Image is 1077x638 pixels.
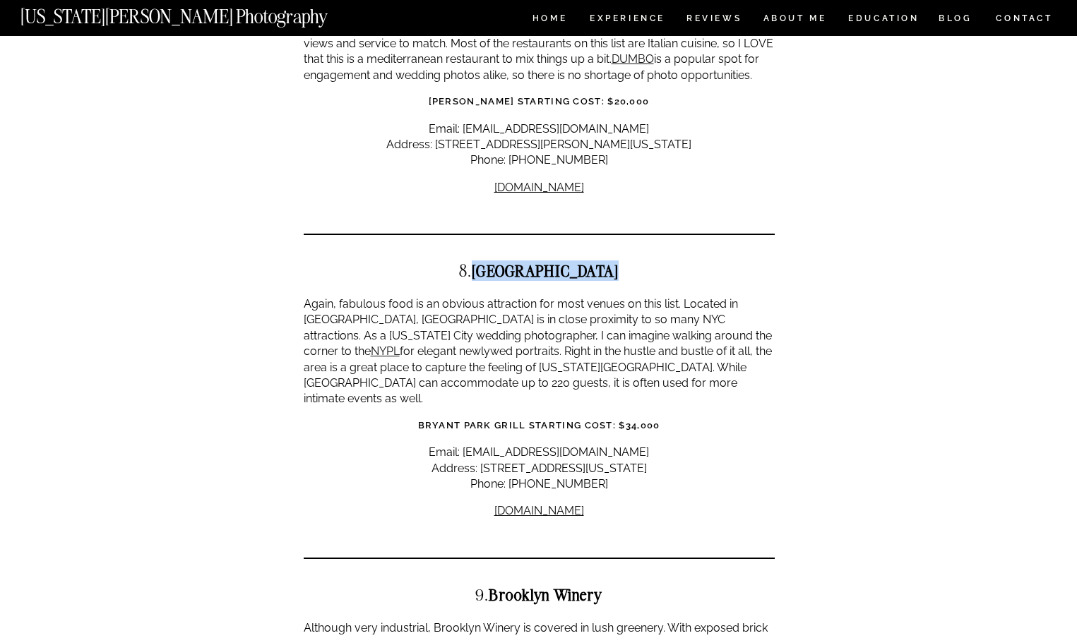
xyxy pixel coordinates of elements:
[304,445,775,492] p: Email: [EMAIL_ADDRESS][DOMAIN_NAME] Address: [STREET_ADDRESS][US_STATE] Phone: [PHONE_NUMBER]
[304,20,775,83] p: In the heart of DUMBO, [GEOGRAPHIC_DATA] is an intimate wedding venue with incredible views and s...
[418,420,660,431] strong: Bryant Park Grill Starting Cost: $34,000
[304,586,775,603] h2: 9.
[20,7,375,19] a: [US_STATE][PERSON_NAME] Photography
[429,96,650,107] strong: [PERSON_NAME] Starting Cost: $20,000
[939,14,972,26] a: BLOG
[494,504,584,517] a: [DOMAIN_NAME]
[590,14,664,26] a: Experience
[472,260,619,281] strong: [GEOGRAPHIC_DATA]
[763,14,827,26] a: ABOUT ME
[995,11,1054,26] a: CONTACT
[494,181,584,194] a: [DOMAIN_NAME]
[612,52,654,66] a: DUMBO
[686,14,739,26] a: REVIEWS
[371,344,400,358] a: NYPL
[304,296,775,407] p: Again, fabulous food is an obvious attraction for most venues on this list. Located in [GEOGRAPHI...
[304,121,775,169] p: Email: [EMAIL_ADDRESS][DOMAIN_NAME] Address: [STREET_ADDRESS][PERSON_NAME][US_STATE] Phone: [PHON...
[847,14,921,26] a: EDUCATION
[489,584,602,605] strong: Brooklyn Winery
[304,262,775,279] h2: 8.
[530,14,570,26] a: HOME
